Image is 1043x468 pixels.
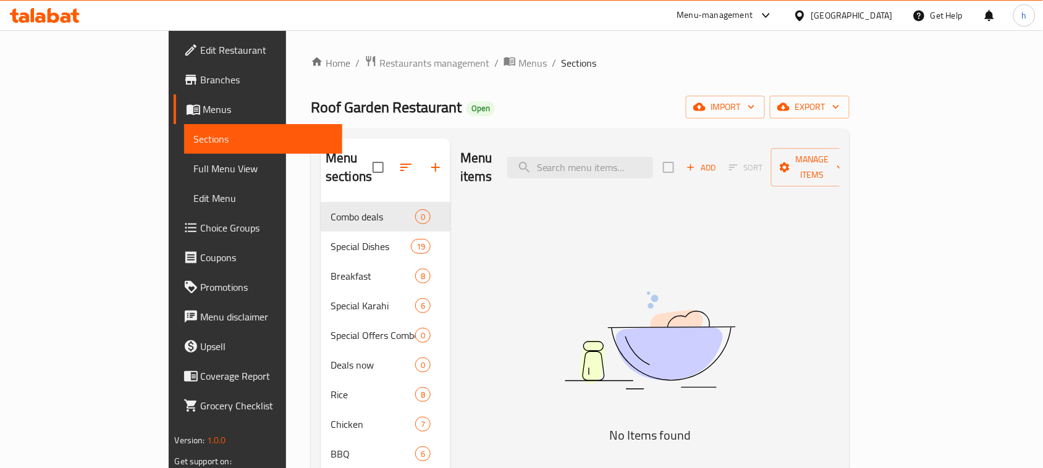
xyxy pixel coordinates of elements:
div: items [415,298,431,313]
div: Deals now0 [321,350,450,380]
span: import [696,99,755,115]
div: Rice8 [321,380,450,409]
span: 0 [416,211,430,223]
span: 0 [416,330,430,341]
a: Promotions [174,272,343,302]
span: 6 [416,300,430,312]
div: Chicken7 [321,409,450,439]
li: / [355,56,360,70]
div: [GEOGRAPHIC_DATA] [811,9,893,22]
a: Full Menu View [184,154,343,183]
button: export [770,96,850,119]
a: Restaurants management [365,55,489,71]
span: 0 [416,359,430,371]
span: 8 [416,270,430,282]
div: Special Karahi6 [321,291,450,320]
div: items [415,269,431,283]
span: Special Karahi [331,298,415,313]
span: Sort sections [391,153,421,182]
span: Select all sections [365,154,391,180]
span: Add [685,161,718,175]
div: items [411,239,431,254]
a: Grocery Checklist [174,391,343,420]
span: export [780,99,840,115]
span: Open [467,103,495,114]
span: Chicken [331,417,415,432]
span: Coverage Report [201,369,333,383]
div: items [415,387,431,402]
div: Menu-management [677,8,753,23]
a: Edit Menu [184,183,343,213]
div: Breakfast8 [321,261,450,291]
a: Edit Restaurant [174,35,343,65]
span: 19 [412,241,430,253]
span: Manage items [781,152,844,183]
h2: Menu sections [326,149,373,186]
h5: No Items found [496,425,804,445]
span: Breakfast [331,269,415,283]
div: Special Offers Combo Deals0 [321,320,450,350]
span: Grocery Checklist [201,398,333,413]
span: Select section first [721,158,771,177]
div: Combo deals0 [321,202,450,232]
div: Open [467,101,495,116]
h2: Menu items [460,149,492,186]
a: Branches [174,65,343,94]
span: 8 [416,389,430,401]
nav: breadcrumb [311,55,850,71]
span: Choice Groups [201,220,333,235]
a: Choice Groups [174,213,343,243]
div: items [415,209,431,224]
div: items [415,417,431,432]
span: Upsell [201,339,333,354]
span: Combo deals [331,209,415,224]
div: Special Dishes19 [321,232,450,261]
a: Menu disclaimer [174,302,343,332]
li: / [494,56,499,70]
div: items [415,446,431,461]
span: Add item [682,158,721,177]
a: Menus [504,55,547,71]
button: Add section [421,153,450,182]
a: Coupons [174,243,343,272]
div: items [415,328,431,343]
span: Roof Garden Restaurant [311,93,462,121]
a: Menus [174,94,343,124]
div: items [415,357,431,372]
span: Deals now [331,357,415,372]
span: Edit Restaurant [201,43,333,57]
span: Menus [518,56,547,70]
span: Coupons [201,250,333,265]
span: Special Offers Combo Deals [331,328,415,343]
span: h [1022,9,1027,22]
span: Special Dishes [331,239,411,254]
input: search [507,157,653,178]
span: 7 [416,419,430,430]
li: / [552,56,556,70]
button: Add [682,158,721,177]
span: Restaurants management [379,56,489,70]
span: BBQ [331,446,415,461]
span: Menu disclaimer [201,309,333,324]
button: Manage items [771,148,854,186]
span: Sections [194,132,333,146]
button: import [686,96,765,119]
span: Rice [331,387,415,402]
span: Branches [201,72,333,87]
span: Menus [203,102,333,117]
a: Coverage Report [174,361,343,391]
span: Sections [561,56,596,70]
img: dish.svg [496,259,804,422]
span: Full Menu View [194,161,333,176]
span: Version: [175,432,205,448]
a: Sections [184,124,343,154]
